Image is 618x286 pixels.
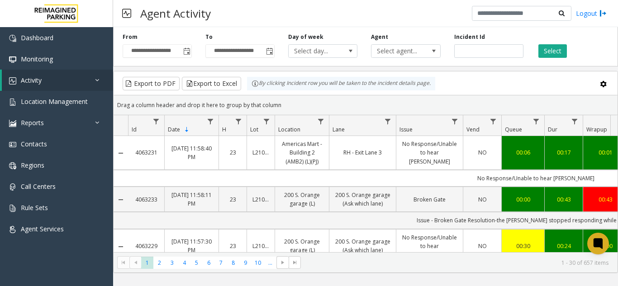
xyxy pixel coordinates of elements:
[153,257,166,269] span: Page 2
[203,257,215,269] span: Page 6
[278,126,300,133] span: Location
[478,242,487,250] span: NO
[507,148,539,157] a: 00:06
[170,191,213,208] a: [DATE] 11:58:11 PM
[224,195,241,204] a: 23
[291,259,299,266] span: Go to the last page
[264,257,276,269] span: Page 11
[289,45,343,57] span: Select day...
[133,148,159,157] a: 4063231
[239,257,252,269] span: Page 9
[21,203,48,212] span: Rule Sets
[9,35,16,42] img: 'icon'
[178,257,190,269] span: Page 4
[21,55,53,63] span: Monitoring
[183,126,190,133] span: Sortable
[335,191,390,208] a: 200 S. Orange garage (Ask which lane)
[371,33,388,41] label: Agent
[279,259,286,266] span: Go to the next page
[469,242,496,250] a: NO
[9,120,16,127] img: 'icon'
[204,115,217,127] a: Date Filter Menu
[9,141,16,148] img: 'icon'
[264,45,274,57] span: Toggle popup
[280,237,323,254] a: 200 S. Orange garage (L)
[181,45,191,57] span: Toggle popup
[123,77,180,90] button: Export to PDF
[114,196,128,203] a: Collapse Details
[333,126,345,133] span: Lane
[335,148,390,157] a: RH - Exit Lane 3
[487,115,499,127] a: Vend Filter Menu
[21,140,47,148] span: Contacts
[469,148,496,157] a: NO
[21,33,53,42] span: Dashboard
[599,9,607,18] img: logout
[402,233,457,259] a: No Response/Unable to hear [PERSON_NAME]
[550,242,577,250] div: 00:24
[586,126,607,133] span: Wrapup
[122,2,131,24] img: pageIcon
[114,243,128,250] a: Collapse Details
[335,237,390,254] a: 200 S. Orange garage (Ask which lane)
[252,80,259,87] img: infoIcon.svg
[21,225,64,233] span: Agent Services
[190,257,203,269] span: Page 5
[550,195,577,204] a: 00:43
[402,195,457,204] a: Broken Gate
[21,182,56,191] span: Call Centers
[168,126,180,133] span: Date
[382,115,394,127] a: Lane Filter Menu
[9,183,16,191] img: 'icon'
[252,195,269,204] a: L21086700
[280,191,323,208] a: 200 S. Orange garage (L)
[288,33,323,41] label: Day of week
[222,126,226,133] span: H
[252,257,264,269] span: Page 10
[505,126,522,133] span: Queue
[114,150,128,157] a: Collapse Details
[550,148,577,157] a: 00:17
[166,257,178,269] span: Page 3
[507,195,539,204] div: 00:00
[315,115,327,127] a: Location Filter Menu
[454,33,485,41] label: Incident Id
[224,148,241,157] a: 23
[478,196,487,203] span: NO
[530,115,542,127] a: Queue Filter Menu
[205,33,213,41] label: To
[233,115,245,127] a: H Filter Menu
[21,97,88,106] span: Location Management
[133,242,159,250] a: 4063229
[252,242,269,250] a: L21086700
[252,148,269,157] a: L21036801
[21,76,42,84] span: Activity
[9,56,16,63] img: 'icon'
[227,257,239,269] span: Page 8
[538,44,567,58] button: Select
[170,144,213,161] a: [DATE] 11:58:40 PM
[9,162,16,169] img: 'icon'
[182,77,241,90] button: Export to Excel
[9,226,16,233] img: 'icon'
[247,77,435,90] div: By clicking Incident row you will be taken to the incident details page.
[466,126,480,133] span: Vend
[224,242,241,250] a: 23
[280,140,323,166] a: Americas Mart - Building 2 (AMB2) (L)(PJ)
[170,237,213,254] a: [DATE] 11:57:30 PM
[141,257,153,269] span: Page 1
[9,77,16,84] img: 'icon'
[289,256,301,269] span: Go to the last page
[478,149,487,156] span: NO
[9,205,16,212] img: 'icon'
[306,259,608,267] kendo-pager-info: 1 - 30 of 657 items
[507,242,539,250] div: 00:30
[399,126,413,133] span: Issue
[449,115,461,127] a: Issue Filter Menu
[21,161,44,169] span: Regions
[576,9,607,18] a: Logout
[2,70,113,91] a: Activity
[548,126,557,133] span: Dur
